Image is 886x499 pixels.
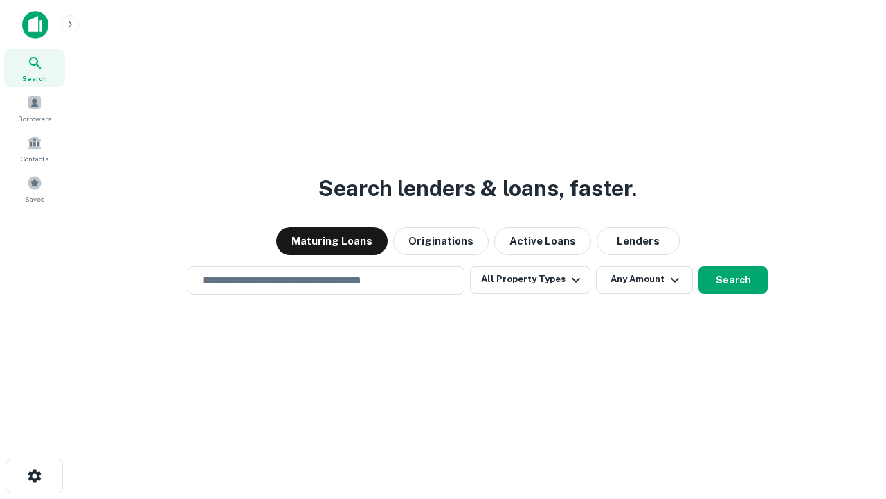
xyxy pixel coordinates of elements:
[494,227,591,255] button: Active Loans
[22,11,48,39] img: capitalize-icon.png
[22,73,47,84] span: Search
[4,130,65,167] a: Contacts
[817,388,886,455] iframe: Chat Widget
[597,227,680,255] button: Lenders
[18,113,51,124] span: Borrowers
[4,170,65,207] a: Saved
[276,227,388,255] button: Maturing Loans
[470,266,590,294] button: All Property Types
[4,49,65,87] a: Search
[21,153,48,164] span: Contacts
[25,193,45,204] span: Saved
[393,227,489,255] button: Originations
[596,266,693,294] button: Any Amount
[698,266,768,294] button: Search
[4,89,65,127] a: Borrowers
[318,172,637,205] h3: Search lenders & loans, faster.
